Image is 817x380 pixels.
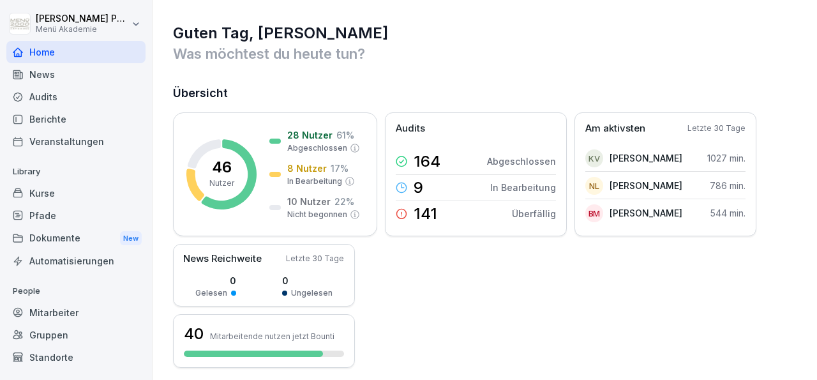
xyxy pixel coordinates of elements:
[287,128,333,142] p: 28 Nutzer
[286,253,344,264] p: Letzte 30 Tage
[287,176,342,187] p: In Bearbeitung
[291,287,333,299] p: Ungelesen
[487,155,556,168] p: Abgeschlossen
[6,324,146,346] a: Gruppen
[6,346,146,369] a: Standorte
[6,41,146,63] a: Home
[6,281,146,301] p: People
[282,274,333,287] p: 0
[585,204,603,222] div: BM
[6,227,146,250] a: DokumenteNew
[6,301,146,324] a: Mitarbeiter
[414,206,437,222] p: 141
[287,162,327,175] p: 8 Nutzer
[710,206,746,220] p: 544 min.
[212,160,232,175] p: 46
[6,130,146,153] a: Veranstaltungen
[610,179,682,192] p: [PERSON_NAME]
[707,151,746,165] p: 1027 min.
[585,149,603,167] div: KV
[585,177,603,195] div: NL
[195,287,227,299] p: Gelesen
[173,43,798,64] p: Was möchtest du heute tun?
[585,121,645,136] p: Am aktivsten
[710,179,746,192] p: 786 min.
[414,154,440,169] p: 164
[209,178,234,189] p: Nutzer
[6,204,146,227] a: Pfade
[195,274,236,287] p: 0
[336,128,354,142] p: 61 %
[6,250,146,272] a: Automatisierungen
[512,207,556,220] p: Überfällig
[6,86,146,108] a: Audits
[183,252,262,266] p: News Reichweite
[287,195,331,208] p: 10 Nutzer
[687,123,746,134] p: Letzte 30 Tage
[610,206,682,220] p: [PERSON_NAME]
[173,84,798,102] h2: Übersicht
[610,151,682,165] p: [PERSON_NAME]
[6,162,146,182] p: Library
[287,209,347,220] p: Nicht begonnen
[490,181,556,194] p: In Bearbeitung
[120,231,142,246] div: New
[6,108,146,130] a: Berichte
[6,63,146,86] a: News
[414,180,423,195] p: 9
[173,23,798,43] h1: Guten Tag, [PERSON_NAME]
[334,195,354,208] p: 22 %
[6,227,146,250] div: Dokumente
[184,323,204,345] h3: 40
[210,331,334,341] p: Mitarbeitende nutzen jetzt Bounti
[36,25,129,34] p: Menü Akademie
[331,162,349,175] p: 17 %
[6,182,146,204] a: Kurse
[287,142,347,154] p: Abgeschlossen
[36,13,129,24] p: [PERSON_NAME] Pätow
[396,121,425,136] p: Audits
